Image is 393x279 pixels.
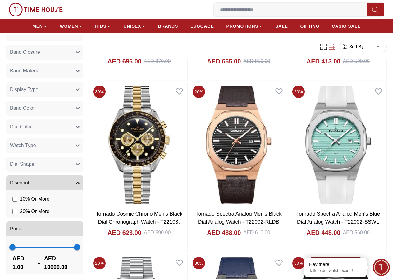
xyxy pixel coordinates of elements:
span: 30 % [193,257,205,269]
h4: AED 488.00 [207,228,241,237]
img: Tornado Spectra Analog Men's Blue Dial Analog Watch - T22002-SSWL [290,83,386,206]
input: 20% Or More [12,209,17,214]
img: ... [9,3,63,16]
button: Band Color [6,101,83,116]
span: - [34,258,44,268]
span: 20 % [93,257,106,269]
a: CASIO SALE [332,21,361,32]
span: KIDS [95,23,106,29]
div: AED 870.00 [144,58,171,65]
button: Dial Shape [6,157,83,172]
h4: AED 448.00 [307,228,340,237]
div: AED 590.00 [343,58,370,65]
span: GIFTING [300,23,319,29]
span: AED 1.00 [12,254,34,272]
span: 30 % [93,86,106,98]
a: LUGGAGE [190,21,214,32]
a: MEN [32,21,47,32]
button: Band Closure [6,45,83,60]
a: Tornado Spectra Analog Men's Blue Dial Analog Watch - T22002-SSWL [296,211,380,225]
div: Hey there! [309,261,362,267]
span: Dial Shape [10,160,34,168]
span: Band Material [10,67,41,75]
a: GIFTING [300,21,319,32]
span: MEN [32,23,43,29]
button: Sort By: [342,44,365,50]
button: Display Type [6,82,83,97]
span: SALE [275,23,288,29]
div: AED 560.00 [343,229,370,236]
a: SALE [275,21,288,32]
span: 20 % [292,86,305,98]
span: PROMOTIONS [226,23,258,29]
span: 30 % [292,257,305,269]
button: Dial Color [6,119,83,134]
button: Band Material [6,63,83,78]
img: Tornado Cosmic Chrono Men's Black Dial Chronograph Watch - T22103-TBTB [91,83,187,206]
span: CASIO SALE [332,23,361,29]
span: WOMEN [60,23,78,29]
span: BRANDS [158,23,178,29]
input: 10% Or More [12,197,17,202]
h4: AED 665.00 [207,57,241,66]
img: Tornado Spectra Analog Men's Black Dial Analog Watch - T22002-RLDB [190,83,287,206]
div: AED 610.00 [243,229,270,236]
span: Watch Type [10,142,36,149]
span: Display Type [10,86,38,93]
span: Sort By: [348,44,365,50]
span: Price [10,225,21,233]
button: Watch Type [6,138,83,153]
span: Band Closure [10,49,40,56]
a: UNISEX [124,21,146,32]
span: Dial Color [10,123,32,131]
a: WOMEN [60,21,83,32]
div: AED 890.00 [144,229,171,236]
h4: AED 413.00 [307,57,340,66]
p: Talk to our watch expert! [309,268,362,273]
span: Band Color [10,105,35,112]
span: AED 10000.00 [44,254,77,272]
div: AED 950.00 [243,58,270,65]
a: BRANDS [158,21,178,32]
button: Discount [6,175,83,190]
span: 20 % Or More [20,208,49,215]
a: Tornado Cosmic Chrono Men's Black Dial Chronograph Watch - T22103-TBTB [96,211,184,233]
a: Tornado Spectra Analog Men's Black Dial Analog Watch - T22002-RLDB [195,211,281,225]
span: Discount [10,179,29,187]
span: 10 % Or More [20,195,49,203]
h4: AED 696.00 [107,57,141,66]
span: UNISEX [124,23,141,29]
span: 20 % [193,86,205,98]
span: LUGGAGE [190,23,214,29]
div: Chat Widget [373,259,390,276]
h4: AED 623.00 [107,228,141,237]
button: Price [6,221,83,236]
a: KIDS [95,21,111,32]
a: PROMOTIONS [226,21,263,32]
